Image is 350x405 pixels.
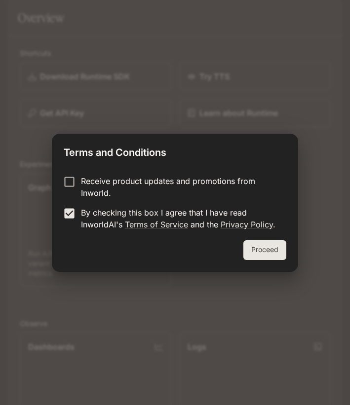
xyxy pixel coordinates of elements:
p: Receive product updates and promotions from Inworld. [81,175,278,199]
p: By checking this box I agree that I have read InworldAI's and the . [81,207,278,230]
button: Proceed [243,240,286,260]
a: Terms of Service [125,220,188,229]
h2: Terms and Conditions [52,134,298,167]
a: Privacy Policy [221,220,273,229]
